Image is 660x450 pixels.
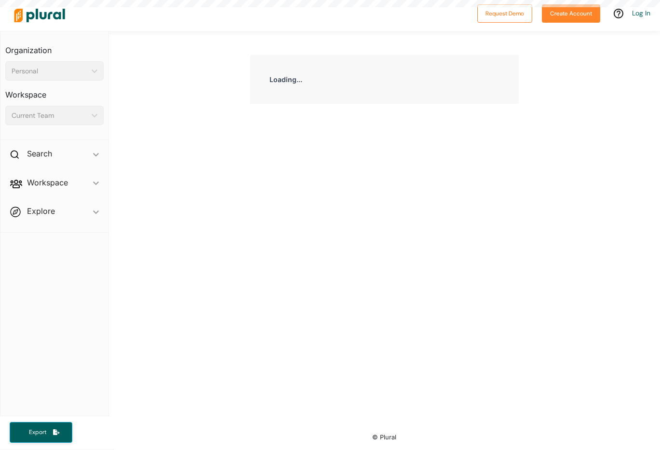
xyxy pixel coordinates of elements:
div: Personal [12,66,88,76]
button: Create Account [542,4,600,23]
div: Loading... [250,55,519,104]
small: © Plural [372,434,396,441]
h2: Search [27,148,52,159]
button: Export [10,422,72,443]
button: Request Demo [477,4,532,23]
span: Export [22,428,53,436]
a: Create Account [542,8,600,18]
h3: Workspace [5,81,104,102]
a: Request Demo [477,8,532,18]
div: Current Team [12,111,88,121]
a: Log In [632,9,650,17]
h3: Organization [5,36,104,57]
